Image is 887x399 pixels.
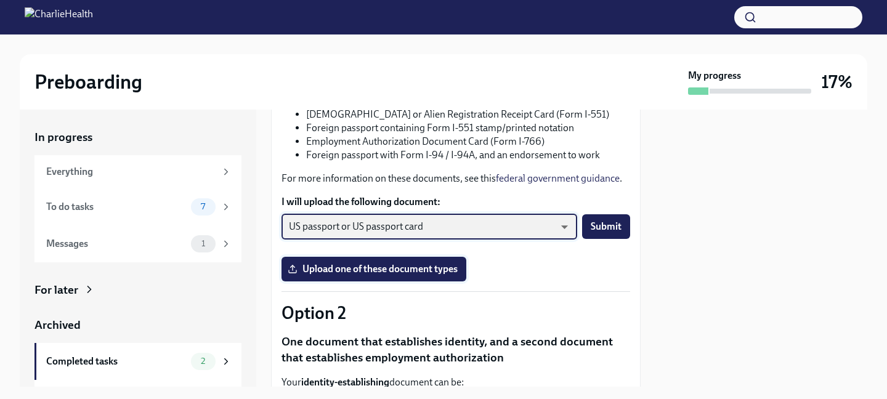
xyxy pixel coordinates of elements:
[290,263,458,275] span: Upload one of these document types
[306,148,630,162] li: Foreign passport with Form I-94 / I-94A, and an endorsement to work
[306,121,630,135] li: Foreign passport containing Form I-551 stamp/printed notation
[34,155,241,188] a: Everything
[193,202,213,211] span: 7
[46,200,186,214] div: To do tasks
[193,357,213,366] span: 2
[301,376,389,388] strong: identity-establishing
[281,172,630,185] p: For more information on these documents, see this .
[34,317,241,333] a: Archived
[281,334,630,365] p: One document that establishes identity, and a second document that establishes employment authori...
[34,343,241,380] a: Completed tasks2
[306,135,630,148] li: Employment Authorization Document Card (Form I-766)
[688,69,741,83] strong: My progress
[194,239,213,248] span: 1
[821,71,853,93] h3: 17%
[281,195,630,209] label: I will upload the following document:
[25,7,93,27] img: CharlieHealth
[582,214,630,239] button: Submit
[46,237,186,251] div: Messages
[281,214,577,240] div: US passport or US passport card
[34,129,241,145] a: In progress
[34,70,142,94] h2: Preboarding
[306,108,630,121] li: [DEMOGRAPHIC_DATA] or Alien Registration Receipt Card (Form I-551)
[496,172,620,184] a: federal government guidance
[46,165,216,179] div: Everything
[34,282,78,298] div: For later
[591,220,622,233] span: Submit
[46,355,186,368] div: Completed tasks
[281,257,466,281] label: Upload one of these document types
[34,225,241,262] a: Messages1
[34,188,241,225] a: To do tasks7
[34,282,241,298] a: For later
[281,302,630,324] p: Option 2
[281,376,630,389] p: Your document can be:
